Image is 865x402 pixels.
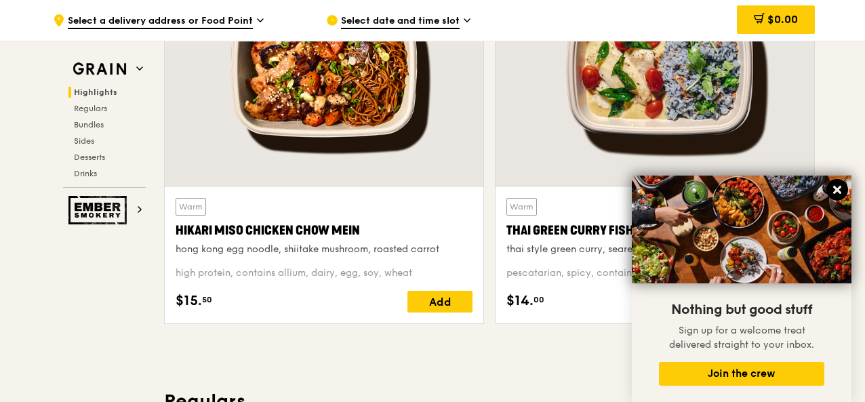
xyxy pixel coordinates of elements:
div: Thai Green Curry Fish [506,221,803,240]
span: 50 [202,294,212,305]
span: $14. [506,291,534,311]
span: Sides [74,136,94,146]
button: Join the crew [659,362,824,386]
div: high protein, contains allium, dairy, egg, soy, wheat [176,266,472,280]
span: $15. [176,291,202,311]
span: Highlights [74,87,117,97]
span: Bundles [74,120,104,129]
span: Nothing but good stuff [671,302,812,318]
span: Sign up for a welcome treat delivered straight to your inbox. [669,325,814,350]
span: $0.00 [767,13,798,26]
div: Warm [176,198,206,216]
span: 00 [534,294,544,305]
img: DSC07876-Edit02-Large.jpeg [632,176,851,283]
div: Add [407,291,472,313]
img: Ember Smokery web logo [68,196,131,224]
div: Warm [506,198,537,216]
div: thai style green curry, seared dory, butterfly blue pea rice [506,243,803,256]
span: Select date and time slot [341,14,460,29]
img: Grain web logo [68,57,131,81]
div: Hikari Miso Chicken Chow Mein [176,221,472,240]
span: Desserts [74,153,105,162]
button: Close [826,179,848,201]
div: pescatarian, spicy, contains allium, dairy, shellfish, soy, wheat [506,266,803,280]
div: hong kong egg noodle, shiitake mushroom, roasted carrot [176,243,472,256]
span: Drinks [74,169,97,178]
span: Regulars [74,104,107,113]
span: Select a delivery address or Food Point [68,14,253,29]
